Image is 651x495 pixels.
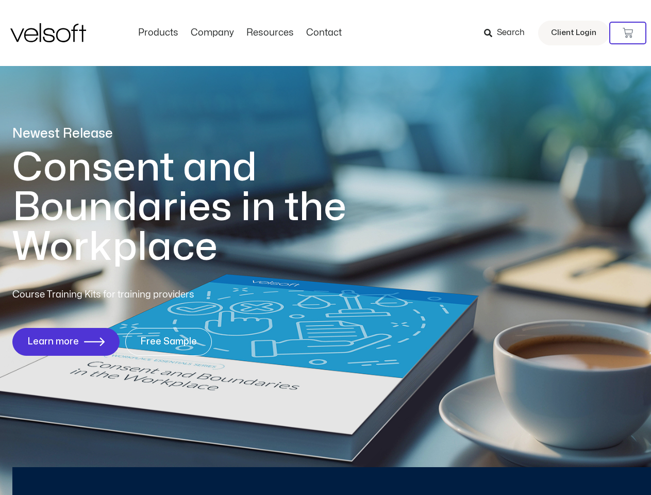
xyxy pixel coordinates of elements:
[27,337,79,347] span: Learn more
[125,328,212,356] a: Free Sample
[551,26,596,40] span: Client Login
[12,328,120,356] a: Learn more
[300,27,348,39] a: ContactMenu Toggle
[132,27,348,39] nav: Menu
[497,26,525,40] span: Search
[538,21,609,45] a: Client Login
[484,24,532,42] a: Search
[240,27,300,39] a: ResourcesMenu Toggle
[10,23,86,42] img: Velsoft Training Materials
[12,148,389,267] h1: Consent and Boundaries in the Workplace
[185,27,240,39] a: CompanyMenu Toggle
[12,125,389,143] p: Newest Release
[12,288,269,302] p: Course Training Kits for training providers
[132,27,185,39] a: ProductsMenu Toggle
[140,337,197,347] span: Free Sample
